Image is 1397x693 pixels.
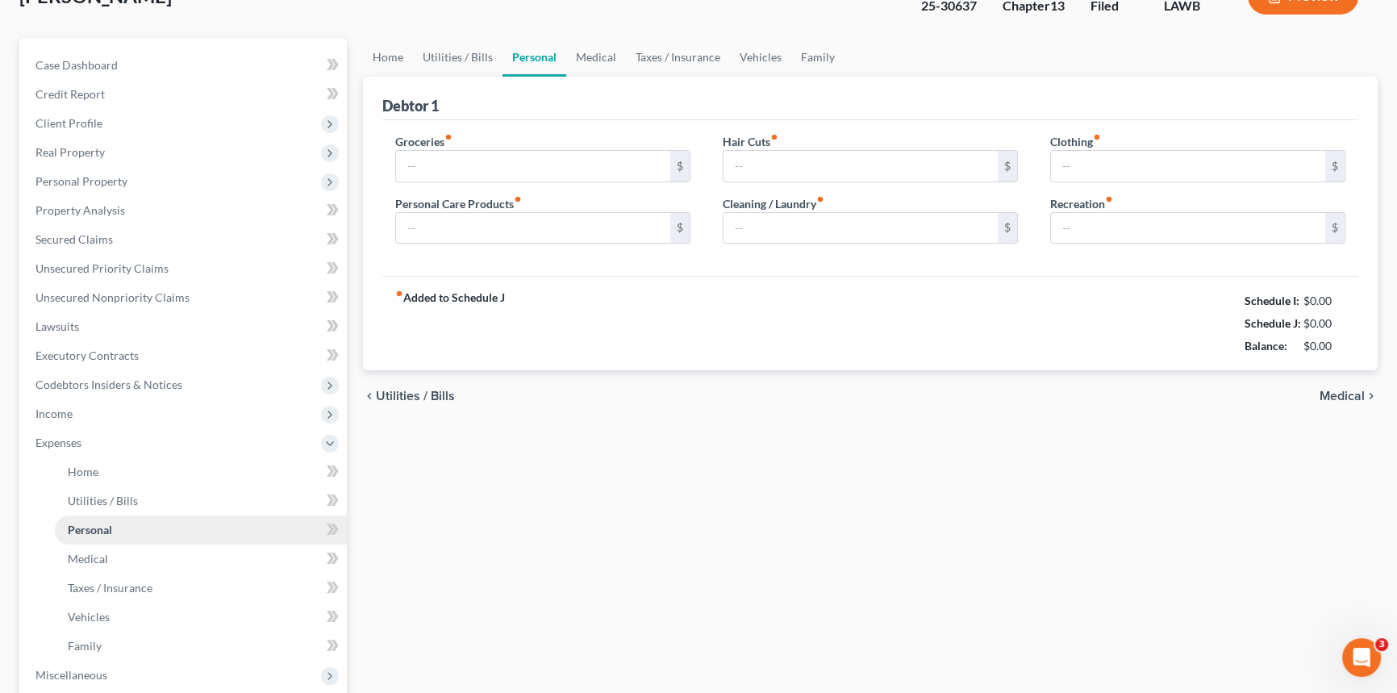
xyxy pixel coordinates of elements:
i: fiber_manual_record [514,195,522,203]
button: chevron_left Utilities / Bills [363,390,455,403]
div: $ [1325,151,1345,182]
a: Family [791,38,844,77]
label: Clothing [1050,133,1101,150]
span: Taxes / Insurance [68,581,152,595]
span: Medical [1320,390,1365,403]
span: Property Analysis [35,203,125,217]
a: Home [55,457,347,486]
div: Debtor 1 [382,96,439,115]
span: Miscellaneous [35,668,107,682]
div: $ [998,151,1017,182]
input: -- [396,213,670,244]
input: -- [396,151,670,182]
label: Cleaning / Laundry [723,195,824,212]
div: $ [998,213,1017,244]
span: Secured Claims [35,232,113,246]
i: fiber_manual_record [816,195,824,203]
span: 3 [1375,638,1388,651]
a: Executory Contracts [23,341,347,370]
i: chevron_right [1365,390,1378,403]
span: Expenses [35,436,81,449]
span: Client Profile [35,116,102,130]
span: Executory Contracts [35,349,139,362]
label: Groceries [395,133,452,150]
span: Unsecured Nonpriority Claims [35,290,190,304]
input: -- [1051,213,1325,244]
a: Taxes / Insurance [626,38,730,77]
a: Medical [55,545,347,574]
a: Medical [566,38,626,77]
span: Case Dashboard [35,58,118,72]
input: -- [724,213,998,244]
i: fiber_manual_record [1093,133,1101,141]
a: Taxes / Insurance [55,574,347,603]
a: Lawsuits [23,312,347,341]
a: Family [55,632,347,661]
a: Secured Claims [23,225,347,254]
div: $ [1325,213,1345,244]
label: Hair Cuts [723,133,778,150]
span: Utilities / Bills [68,494,138,507]
span: Income [35,407,73,420]
span: Unsecured Priority Claims [35,261,169,275]
i: fiber_manual_record [1105,195,1113,203]
a: Case Dashboard [23,51,347,80]
span: Utilities / Bills [376,390,455,403]
a: Vehicles [55,603,347,632]
strong: Schedule J: [1245,316,1301,330]
strong: Added to Schedule J [395,290,505,357]
div: $0.00 [1303,315,1346,332]
strong: Schedule I: [1245,294,1299,307]
iframe: Intercom live chat [1342,638,1381,677]
a: Unsecured Nonpriority Claims [23,283,347,312]
label: Personal Care Products [395,195,522,212]
a: Personal [55,516,347,545]
span: Personal [68,523,112,536]
label: Recreation [1050,195,1113,212]
a: Property Analysis [23,196,347,225]
div: $ [670,213,690,244]
i: fiber_manual_record [770,133,778,141]
i: fiber_manual_record [444,133,452,141]
i: chevron_left [363,390,376,403]
span: Home [68,465,98,478]
span: Lawsuits [35,319,79,333]
div: $0.00 [1303,338,1346,354]
span: Codebtors Insiders & Notices [35,378,182,391]
span: Credit Report [35,87,105,101]
a: Unsecured Priority Claims [23,254,347,283]
a: Utilities / Bills [55,486,347,516]
a: Vehicles [730,38,791,77]
a: Personal [503,38,566,77]
button: Medical chevron_right [1320,390,1378,403]
span: Family [68,639,102,653]
a: Home [363,38,413,77]
a: Utilities / Bills [413,38,503,77]
div: $ [670,151,690,182]
i: fiber_manual_record [395,290,403,298]
span: Personal Property [35,174,127,188]
div: $0.00 [1303,293,1346,309]
strong: Balance: [1245,339,1287,353]
span: Real Property [35,145,105,159]
a: Credit Report [23,80,347,109]
span: Vehicles [68,610,110,624]
input: -- [1051,151,1325,182]
span: Medical [68,552,108,566]
input: -- [724,151,998,182]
